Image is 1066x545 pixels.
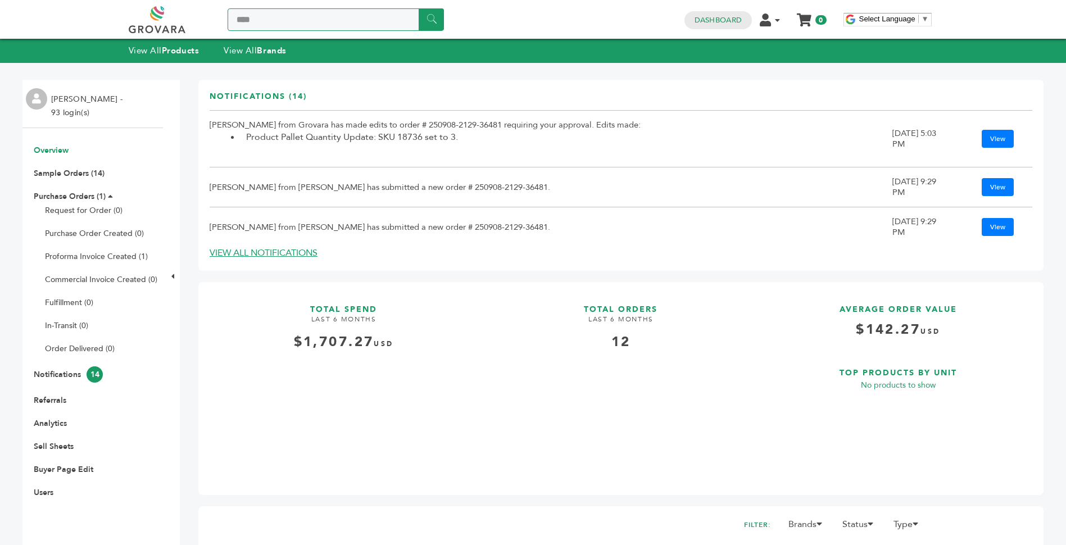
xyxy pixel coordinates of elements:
h4: LAST 6 MONTHS [487,315,755,333]
a: Sell Sheets [34,441,74,452]
a: View [982,218,1014,236]
div: [DATE] 9:29 PM [892,176,937,198]
td: [PERSON_NAME] from [PERSON_NAME] has submitted a new order # 250908-2129-36481. [210,207,892,247]
a: Dashboard [695,15,742,25]
a: Overview [34,145,69,156]
a: Buyer Page Edit [34,464,93,475]
h3: TOP PRODUCTS BY UNIT [764,357,1032,379]
a: TOP PRODUCTS BY UNIT No products to show [764,357,1032,475]
a: Purchase Orders (1) [34,191,106,202]
li: Product Pallet Quantity Update: SKU 18736 set to 3. [241,130,893,144]
a: TOTAL ORDERS LAST 6 MONTHS 12 [487,293,755,475]
a: Commercial Invoice Created (0) [45,274,157,285]
h3: TOTAL ORDERS [487,293,755,315]
div: [DATE] 5:03 PM [892,128,937,149]
a: Purchase Order Created (0) [45,228,144,239]
a: Order Delivered (0) [45,343,115,354]
a: TOTAL SPEND LAST 6 MONTHS $1,707.27USD [210,293,478,475]
td: [PERSON_NAME] from Grovara has made edits to order # 250908-2129-36481 requiring your approval. E... [210,111,892,167]
a: Sample Orders (14) [34,168,105,179]
span: ​ [918,15,919,23]
h3: Notifications (14) [210,91,307,111]
a: View AllBrands [224,45,287,56]
span: 0 [815,15,826,25]
h4: LAST 6 MONTHS [210,315,478,333]
span: Select Language [859,15,915,23]
h2: FILTER: [744,517,771,533]
span: USD [920,327,940,336]
img: profile.png [26,88,47,110]
a: AVERAGE ORDER VALUE $142.27USD [764,293,1032,348]
a: Notifications14 [34,369,103,380]
a: Select Language​ [859,15,929,23]
a: VIEW ALL NOTIFICATIONS [210,247,317,259]
a: Proforma Invoice Created (1) [45,251,148,262]
h3: AVERAGE ORDER VALUE [764,293,1032,315]
a: View AllProducts [129,45,199,56]
a: Request for Order (0) [45,205,123,216]
td: [PERSON_NAME] from [PERSON_NAME] has submitted a new order # 250908-2129-36481. [210,167,892,207]
div: 12 [487,333,755,352]
span: USD [374,339,393,348]
a: My Cart [797,10,810,22]
li: [PERSON_NAME] - 93 login(s) [51,93,125,120]
a: Analytics [34,418,67,429]
a: View [982,130,1014,148]
div: $1,707.27 [210,333,478,352]
li: Type [888,517,931,537]
h4: $142.27 [764,320,1032,348]
h3: TOTAL SPEND [210,293,478,315]
a: Users [34,487,53,498]
span: 14 [87,366,103,383]
a: Referrals [34,395,66,406]
span: ▼ [922,15,929,23]
li: Status [837,517,886,537]
a: Fulfillment (0) [45,297,93,308]
strong: Brands [257,45,286,56]
a: View [982,178,1014,196]
input: Search a product or brand... [228,8,444,31]
a: In-Transit (0) [45,320,88,331]
div: [DATE] 9:29 PM [892,216,937,238]
p: No products to show [764,379,1032,392]
li: Brands [783,517,834,537]
strong: Products [162,45,199,56]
